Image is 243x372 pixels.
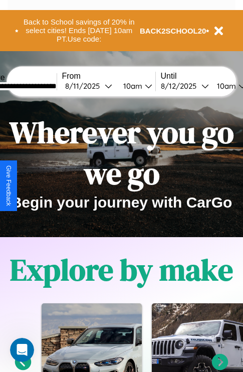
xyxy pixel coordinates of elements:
div: 8 / 12 / 2025 [161,81,201,91]
div: Give Feedback [5,165,12,206]
button: Back to School savings of 20% in select cities! Ends [DATE] 10am PT.Use code: [19,15,140,46]
div: 10am [118,81,145,91]
button: 8/11/2025 [62,81,115,91]
iframe: Intercom live chat [10,338,34,362]
b: BACK2SCHOOL20 [140,27,206,35]
h1: Explore by make [10,249,233,290]
button: 10am [115,81,155,91]
div: 8 / 11 / 2025 [65,81,105,91]
label: From [62,72,155,81]
div: 10am [212,81,238,91]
